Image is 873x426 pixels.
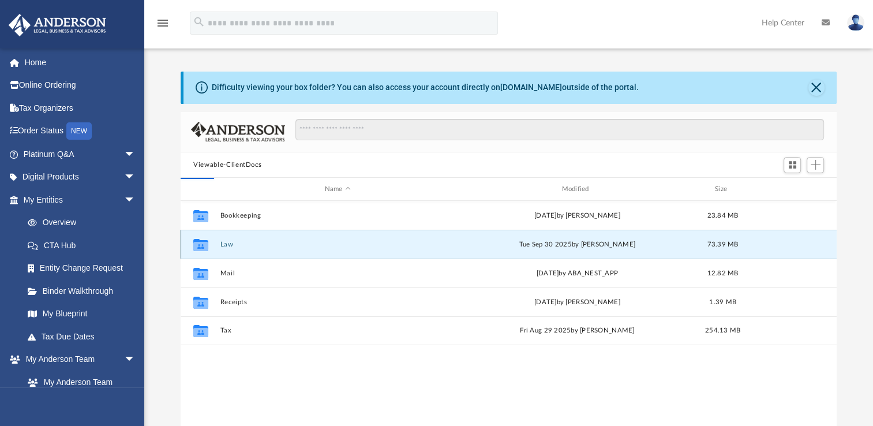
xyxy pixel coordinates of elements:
button: Close [808,80,825,96]
div: Difficulty viewing your box folder? You can also access your account directly on outside of the p... [212,81,639,94]
a: [DOMAIN_NAME] [500,83,562,92]
img: User Pic [847,14,864,31]
a: menu [156,22,170,30]
div: Fri Aug 29 2025 by [PERSON_NAME] [460,326,695,336]
div: id [186,184,215,195]
a: My Entitiesarrow_drop_down [8,188,153,211]
button: Tax [220,327,455,334]
button: Bookkeeping [220,212,455,219]
button: Law [220,241,455,248]
span: arrow_drop_down [124,143,147,166]
div: [DATE] by ABA_NEST_APP [460,268,695,279]
div: [DATE] by [PERSON_NAME] [460,297,695,308]
a: My Anderson Teamarrow_drop_down [8,348,147,371]
span: 73.39 MB [707,241,739,248]
a: Home [8,51,153,74]
div: Name [220,184,455,195]
a: Platinum Q&Aarrow_drop_down [8,143,153,166]
a: My Anderson Team [16,371,141,394]
i: menu [156,16,170,30]
i: search [193,16,205,28]
button: Receipts [220,298,455,306]
span: arrow_drop_down [124,188,147,212]
button: Viewable-ClientDocs [193,160,261,170]
span: 254.13 MB [705,327,740,334]
span: 1.39 MB [709,299,736,305]
div: Modified [460,184,695,195]
button: Add [807,157,824,173]
a: Tax Organizers [8,96,153,119]
button: Switch to Grid View [784,157,801,173]
div: id [751,184,831,195]
a: Overview [16,211,153,234]
a: Binder Walkthrough [16,279,153,302]
a: My Blueprint [16,302,147,326]
span: 23.84 MB [707,212,739,219]
a: Tax Due Dates [16,325,153,348]
div: Tue Sep 30 2025 by [PERSON_NAME] [460,240,695,250]
span: arrow_drop_down [124,348,147,372]
div: NEW [66,122,92,140]
img: Anderson Advisors Platinum Portal [5,14,110,36]
input: Search files and folders [295,119,824,141]
a: Online Ordering [8,74,153,97]
div: Size [700,184,746,195]
a: Entity Change Request [16,257,153,280]
span: arrow_drop_down [124,166,147,189]
span: 12.82 MB [707,270,739,276]
a: CTA Hub [16,234,153,257]
a: Digital Productsarrow_drop_down [8,166,153,189]
div: [DATE] by [PERSON_NAME] [460,211,695,221]
a: Order StatusNEW [8,119,153,143]
button: Mail [220,270,455,277]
